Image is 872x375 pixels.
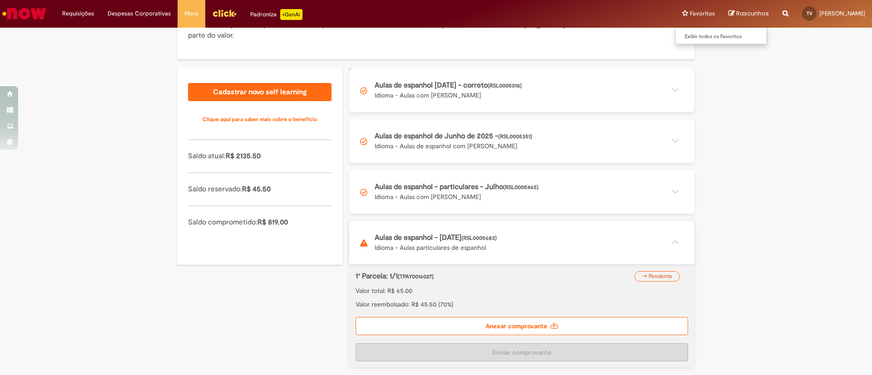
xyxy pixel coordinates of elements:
[356,317,688,335] label: Anexar comprovante
[188,184,332,195] p: Saldo reservado:
[649,273,672,280] span: Pendente
[356,286,688,295] p: Valor total: R$ 65.00
[1,5,48,23] img: ServiceNow
[188,151,332,161] p: Saldo atual:
[690,9,715,18] span: Favoritos
[108,9,171,18] span: Despesas Corporativas
[280,9,302,20] p: +GenAi
[226,151,261,161] span: R$ 2135.50
[184,9,198,18] span: More
[398,273,434,280] span: (TPAY0016027)
[736,9,769,18] span: Rascunhos
[258,218,288,227] span: R$ 819.00
[356,300,688,309] p: Valor reembolsado: R$ 45.50 (70%)
[188,217,332,228] p: Saldo comprometido:
[188,83,332,101] a: Cadastrar novo self learning
[675,27,767,44] ul: Favoritos
[819,10,865,17] span: [PERSON_NAME]
[250,9,302,20] div: Padroniza
[242,185,271,194] span: R$ 45.50
[356,271,640,282] p: 1ª Parcela: 1/1
[676,32,776,42] a: Exibir todos os Favoritos
[188,110,332,128] a: Clique aqui para saber mais sobre o benefício
[728,10,769,18] a: Rascunhos
[807,10,813,16] span: TV
[62,9,94,18] span: Requisições
[212,6,237,20] img: click_logo_yellow_360x200.png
